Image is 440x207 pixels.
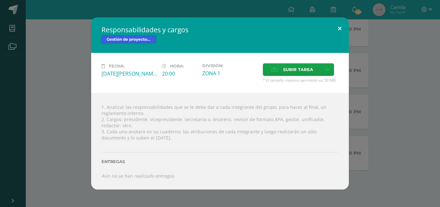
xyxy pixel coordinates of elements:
i: Aún no se han realizado entregas [101,173,174,179]
span: Fecha: [109,64,125,68]
span: * El tamaño máximo permitido es 50 MB [263,78,339,83]
button: Close (Esc) [330,17,349,39]
h2: Responsabilidades y cargos [101,25,339,34]
div: [DATE][PERSON_NAME] [101,70,157,77]
div: 1. Analizar las responsabilidades que se le debe dar a cada integrante del grupo, para hacer al f... [91,93,349,189]
div: ZONA 1 [202,70,258,77]
span: Subir tarea [283,64,313,76]
div: 20:00 [162,70,197,77]
label: División: [202,63,258,68]
label: Entregas [101,159,339,164]
span: Gestión de proyectos Bach IV [101,36,156,43]
span: Hora: [170,64,184,68]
